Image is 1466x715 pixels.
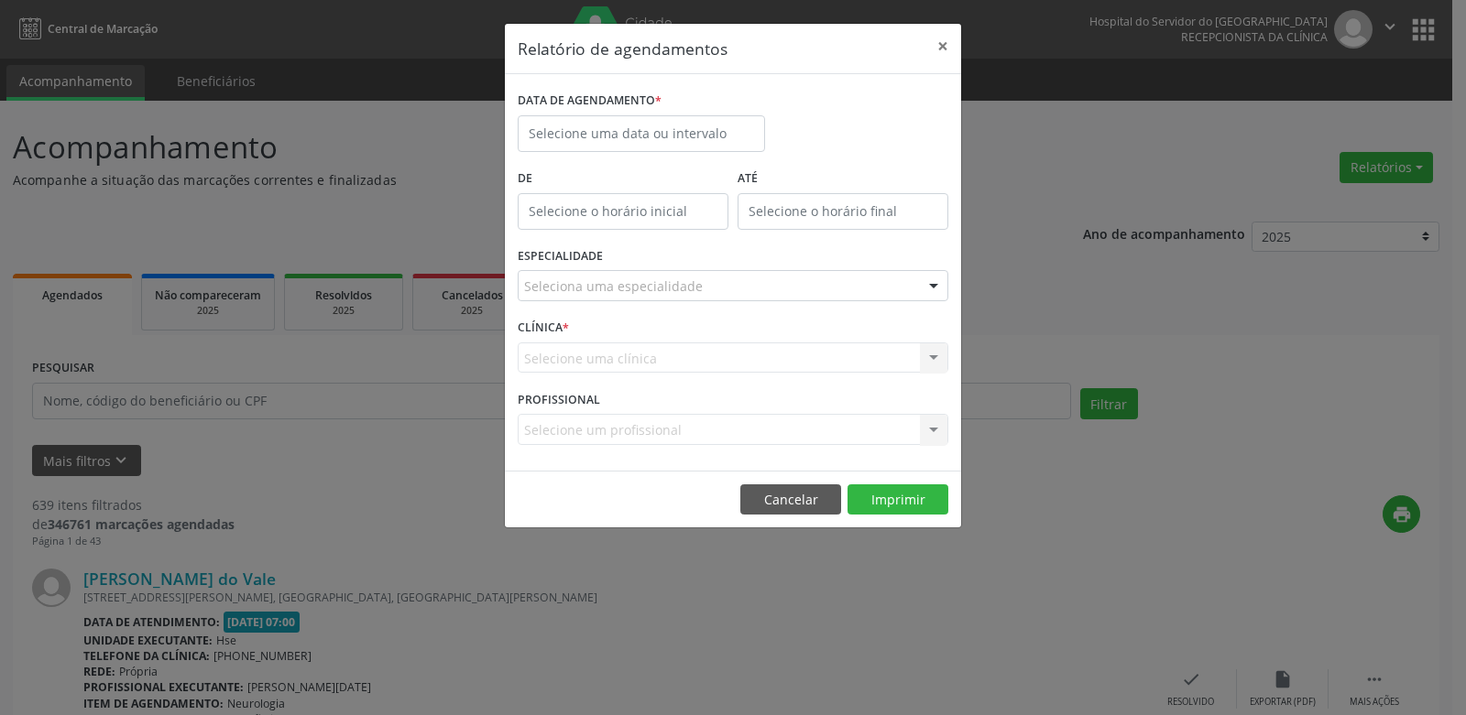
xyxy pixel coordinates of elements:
label: PROFISSIONAL [518,385,600,414]
span: Seleciona uma especialidade [524,276,703,296]
input: Selecione o horário final [738,193,948,230]
button: Imprimir [848,484,948,515]
label: DATA DE AGENDAMENTO [518,87,662,115]
h5: Relatório de agendamentos [518,37,728,60]
label: ATÉ [738,165,948,193]
label: De [518,165,728,193]
label: CLÍNICA [518,314,569,342]
input: Selecione uma data ou intervalo [518,115,765,152]
label: ESPECIALIDADE [518,243,603,271]
input: Selecione o horário inicial [518,193,728,230]
button: Cancelar [740,484,841,515]
button: Close [924,24,961,69]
